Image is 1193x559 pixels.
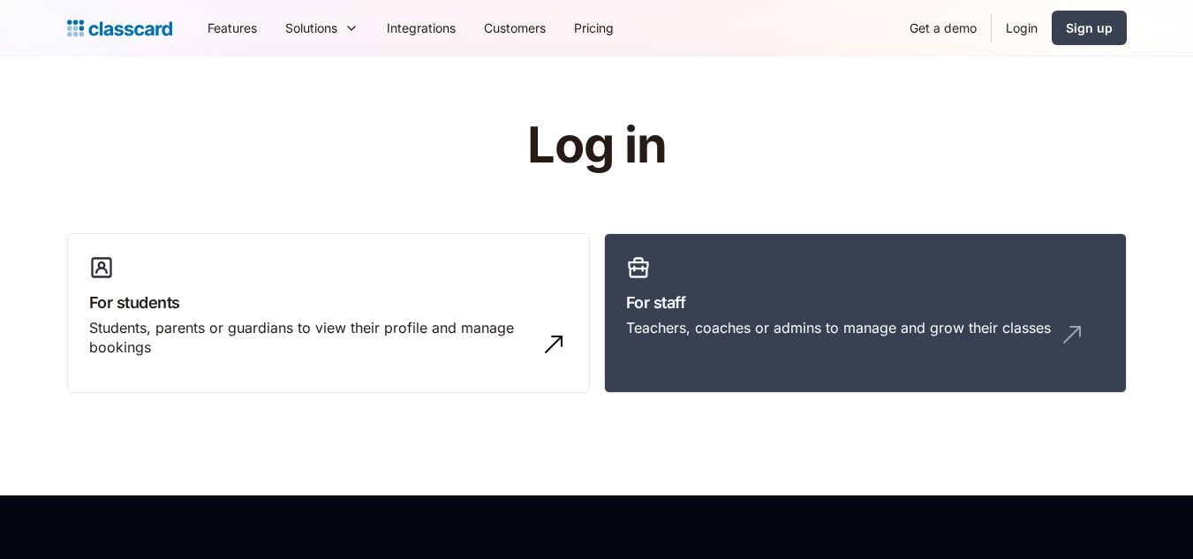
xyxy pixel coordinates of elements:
[316,118,877,173] h1: Log in
[271,8,373,48] div: Solutions
[626,291,1105,314] h3: For staff
[193,8,271,48] a: Features
[67,16,172,41] a: Logo
[89,318,532,358] div: Students, parents or guardians to view their profile and manage bookings
[89,291,568,314] h3: For students
[560,8,628,48] a: Pricing
[470,8,560,48] a: Customers
[1052,11,1127,45] a: Sign up
[67,233,590,394] a: For studentsStudents, parents or guardians to view their profile and manage bookings
[285,19,337,37] div: Solutions
[626,318,1051,337] div: Teachers, coaches or admins to manage and grow their classes
[373,8,470,48] a: Integrations
[1066,19,1113,37] div: Sign up
[895,8,991,48] a: Get a demo
[604,233,1127,394] a: For staffTeachers, coaches or admins to manage and grow their classes
[992,8,1052,48] a: Login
